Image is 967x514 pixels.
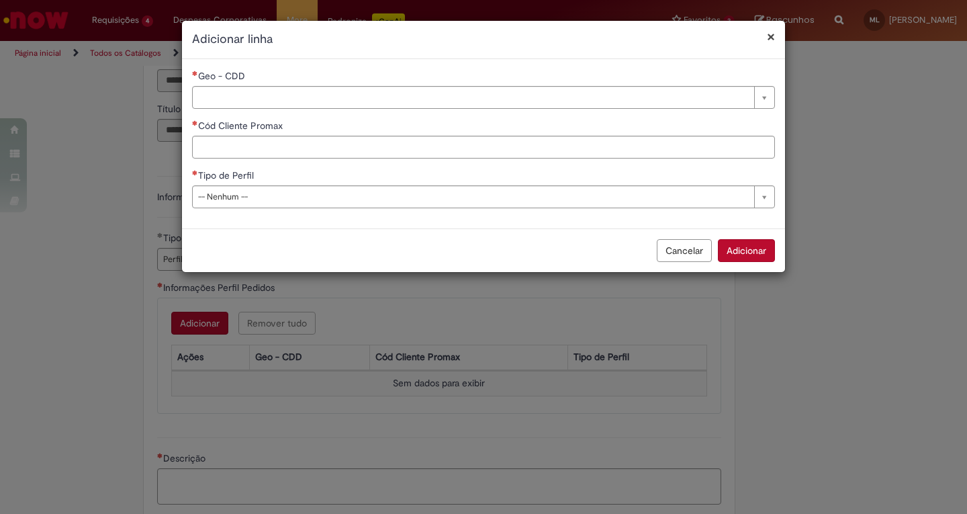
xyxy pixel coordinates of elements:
span: -- Nenhum -- [198,186,747,208]
span: Cód Cliente Promax [198,120,285,132]
button: Cancelar [657,239,712,262]
a: Limpar campo Geo - CDD [192,86,775,109]
span: Necessários [192,120,198,126]
span: Necessários [192,71,198,76]
span: Necessários [192,170,198,175]
input: Cód Cliente Promax [192,136,775,159]
button: Fechar modal [767,30,775,44]
span: Necessários - Geo - CDD [198,70,248,82]
h2: Adicionar linha [192,31,775,48]
span: Tipo de Perfil [198,169,257,181]
button: Adicionar [718,239,775,262]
